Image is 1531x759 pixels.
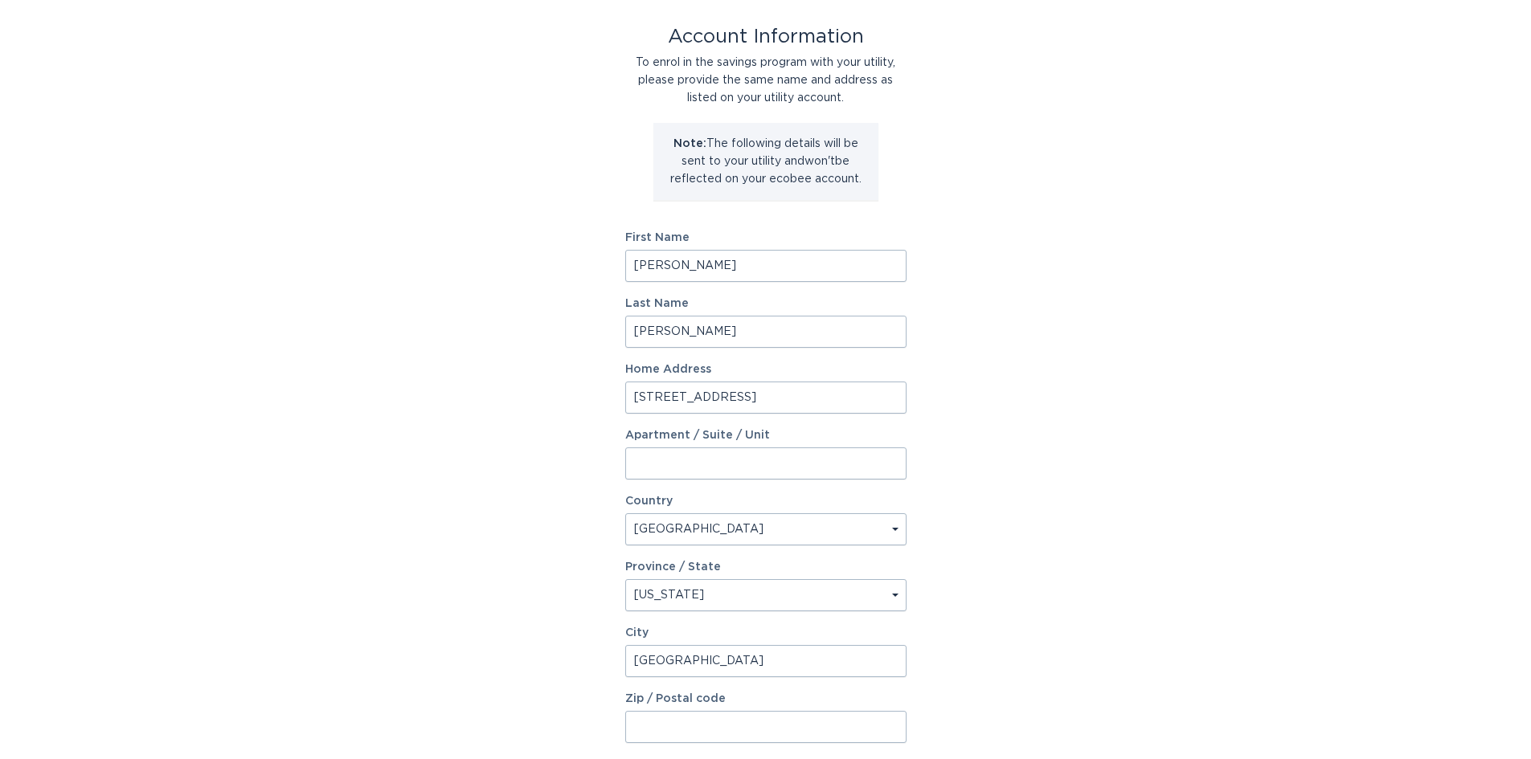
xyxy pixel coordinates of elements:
[625,627,907,639] label: City
[673,138,706,149] strong: Note:
[625,232,907,243] label: First Name
[625,54,907,107] div: To enrol in the savings program with your utility, please provide the same name and address as li...
[625,561,721,573] label: Province / State
[665,135,866,188] p: The following details will be sent to your utility and won't be reflected on your ecobee account.
[625,496,673,507] label: Country
[625,364,907,375] label: Home Address
[625,298,907,309] label: Last Name
[625,28,907,46] div: Account Information
[625,430,907,441] label: Apartment / Suite / Unit
[625,693,907,704] label: Zip / Postal code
